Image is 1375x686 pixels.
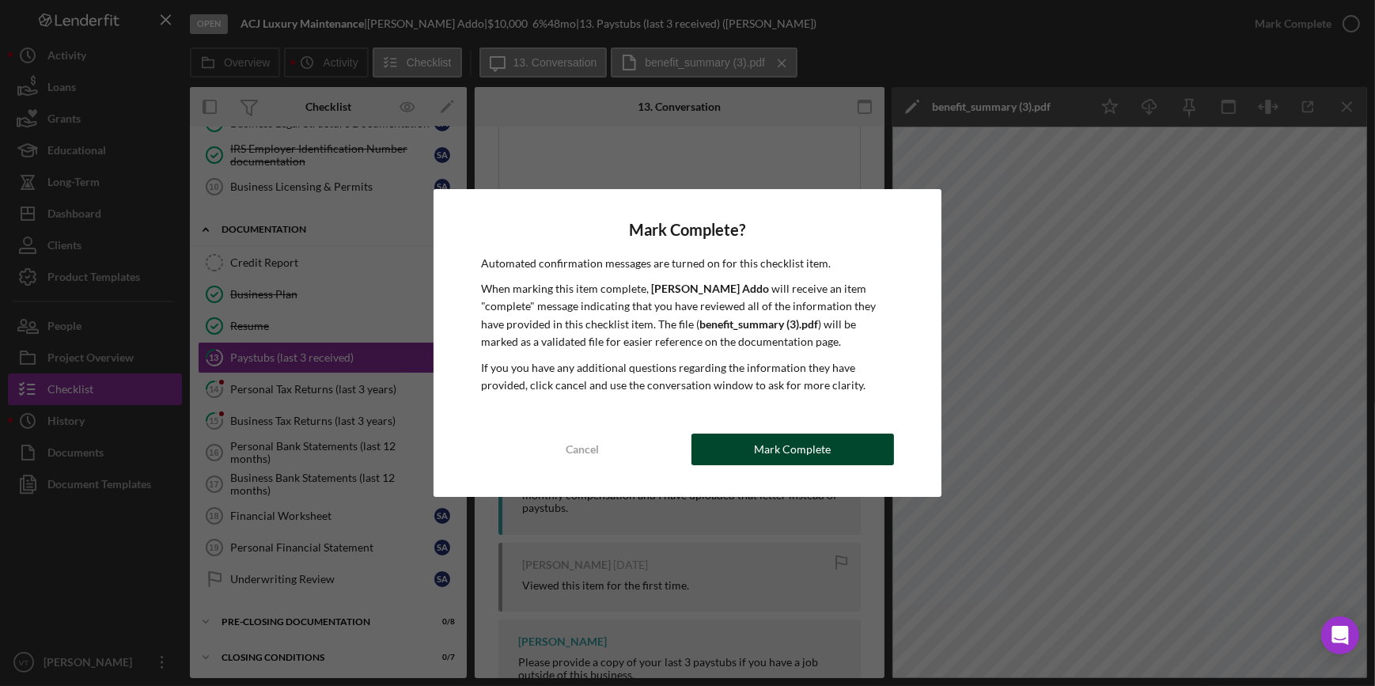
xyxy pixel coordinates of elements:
div: Mark Complete [754,434,831,465]
button: Cancel [481,434,684,465]
b: benefit_summary (3).pdf [699,317,818,331]
button: Mark Complete [691,434,894,465]
div: Open Intercom Messenger [1321,616,1359,654]
div: Cancel [566,434,599,465]
p: When marking this item complete, will receive an item "complete" message indicating that you have... [481,280,893,351]
p: If you you have any additional questions regarding the information they have provided, click canc... [481,359,893,395]
h4: Mark Complete? [481,221,893,239]
p: Automated confirmation messages are turned on for this checklist item. [481,255,893,272]
b: [PERSON_NAME] Addo [651,282,769,295]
